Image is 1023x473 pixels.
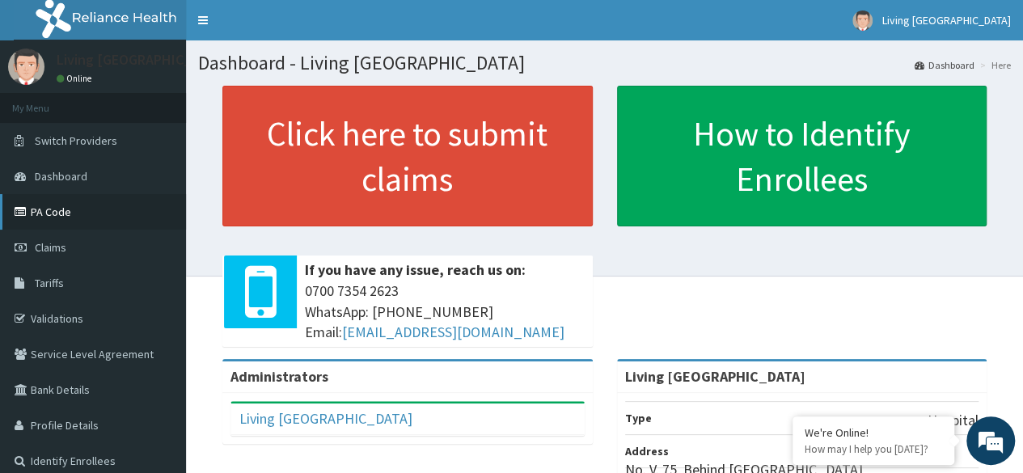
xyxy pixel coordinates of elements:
[305,281,585,343] span: 0700 7354 2623 WhatsApp: [PHONE_NUMBER] Email:
[230,367,328,386] b: Administrators
[198,53,1011,74] h1: Dashboard - Living [GEOGRAPHIC_DATA]
[57,53,230,67] p: Living [GEOGRAPHIC_DATA]
[915,58,974,72] a: Dashboard
[305,260,526,279] b: If you have any issue, reach us on:
[882,13,1011,27] span: Living [GEOGRAPHIC_DATA]
[35,240,66,255] span: Claims
[625,367,805,386] strong: Living [GEOGRAPHIC_DATA]
[222,86,593,226] a: Click here to submit claims
[239,409,412,428] a: Living [GEOGRAPHIC_DATA]
[57,73,95,84] a: Online
[617,86,987,226] a: How to Identify Enrollees
[852,11,873,31] img: User Image
[8,49,44,85] img: User Image
[35,276,64,290] span: Tariffs
[625,444,669,458] b: Address
[342,323,564,341] a: [EMAIL_ADDRESS][DOMAIN_NAME]
[35,133,117,148] span: Switch Providers
[625,411,652,425] b: Type
[805,442,942,456] p: How may I help you today?
[976,58,1011,72] li: Here
[35,169,87,184] span: Dashboard
[805,425,942,440] div: We're Online!
[928,410,979,431] p: Hospital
